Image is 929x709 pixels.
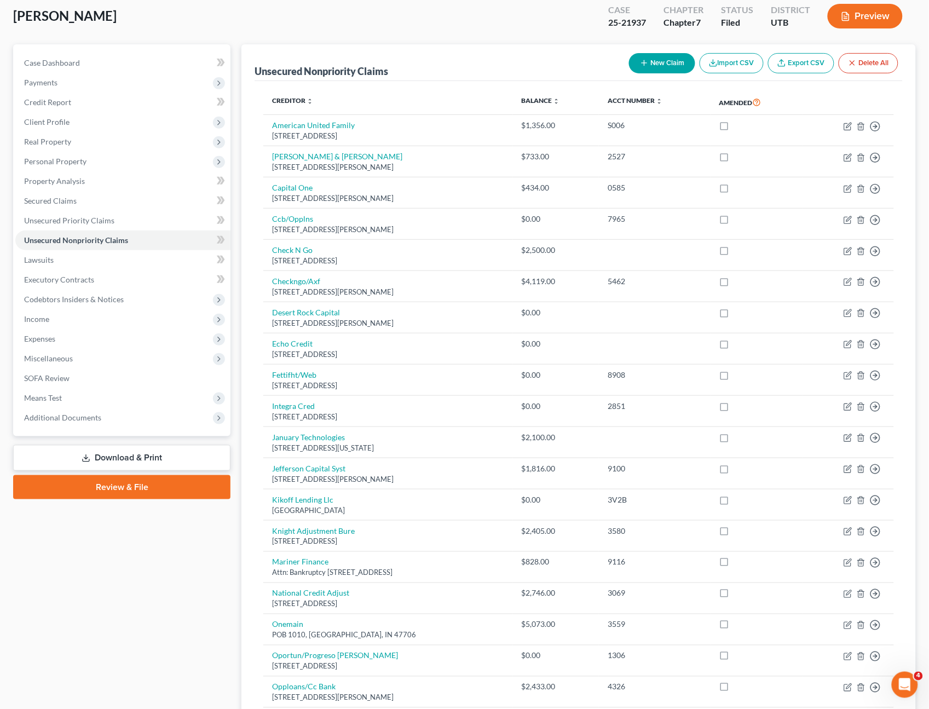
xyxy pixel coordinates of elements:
[24,176,85,186] span: Property Analysis
[656,98,662,105] i: unfold_more
[272,433,345,442] a: January Technologies
[721,4,753,16] div: Status
[15,250,230,270] a: Lawsuits
[522,307,590,318] div: $0.00
[24,235,128,245] span: Unsecured Nonpriority Claims
[24,137,71,146] span: Real Property
[24,196,77,205] span: Secured Claims
[608,151,702,162] div: 2527
[522,401,590,412] div: $0.00
[272,276,320,286] a: Checkngo/Axf
[828,4,903,28] button: Preview
[522,463,590,474] div: $1,816.00
[272,474,504,485] div: [STREET_ADDRESS][PERSON_NAME]
[255,65,388,78] div: Unsecured Nonpriority Claims
[272,349,504,360] div: [STREET_ADDRESS]
[272,526,355,535] a: Knight Adjustment Bure
[13,445,230,471] a: Download & Print
[24,216,114,225] span: Unsecured Priority Claims
[272,370,316,379] a: Fettifht/Web
[272,256,504,266] div: [STREET_ADDRESS]
[522,588,590,599] div: $2,746.00
[272,589,349,598] a: National Credit Adjust
[522,650,590,661] div: $0.00
[272,693,504,703] div: [STREET_ADDRESS][PERSON_NAME]
[771,4,810,16] div: District
[24,393,62,402] span: Means Test
[272,651,398,660] a: Oportun/Progreso [PERSON_NAME]
[663,4,703,16] div: Chapter
[522,151,590,162] div: $733.00
[768,53,834,73] a: Export CSV
[272,120,355,130] a: American United Family
[272,620,303,629] a: Onemain
[608,120,702,131] div: S006
[522,276,590,287] div: $4,119.00
[13,475,230,499] a: Review & File
[307,98,313,105] i: unfold_more
[608,4,646,16] div: Case
[608,526,702,537] div: 3580
[24,314,49,324] span: Income
[522,214,590,224] div: $0.00
[24,354,73,363] span: Miscellaneous
[24,117,70,126] span: Client Profile
[24,58,80,67] span: Case Dashboard
[15,171,230,191] a: Property Analysis
[272,96,313,105] a: Creditor unfold_more
[272,682,336,691] a: Opploans/Cc Bank
[272,245,313,255] a: Check N Go
[892,672,918,698] iframe: Intercom live chat
[15,230,230,250] a: Unsecured Nonpriority Claims
[24,157,86,166] span: Personal Property
[608,463,702,474] div: 9100
[272,537,504,547] div: [STREET_ADDRESS]
[608,619,702,630] div: 3559
[608,370,702,381] div: 8908
[272,630,504,641] div: POB 1010, [GEOGRAPHIC_DATA], IN 47706
[272,224,504,235] div: [STREET_ADDRESS][PERSON_NAME]
[24,97,71,107] span: Credit Report
[696,17,701,27] span: 7
[839,53,898,73] button: Delete All
[771,16,810,29] div: UTB
[24,413,101,422] span: Additional Documents
[608,96,662,105] a: Acct Number unfold_more
[272,183,313,192] a: Capital One
[272,557,328,567] a: Mariner Finance
[608,682,702,693] div: 4326
[15,211,230,230] a: Unsecured Priority Claims
[522,245,590,256] div: $2,500.00
[711,90,803,115] th: Amended
[663,16,703,29] div: Chapter
[24,78,57,87] span: Payments
[522,432,590,443] div: $2,100.00
[15,270,230,290] a: Executory Contracts
[522,682,590,693] div: $2,433.00
[272,162,504,172] div: [STREET_ADDRESS][PERSON_NAME]
[522,619,590,630] div: $5,073.00
[272,131,504,141] div: [STREET_ADDRESS]
[522,557,590,568] div: $828.00
[272,661,504,672] div: [STREET_ADDRESS]
[914,672,923,681] span: 4
[272,318,504,328] div: [STREET_ADDRESS][PERSON_NAME]
[522,182,590,193] div: $434.00
[522,120,590,131] div: $1,356.00
[272,152,402,161] a: [PERSON_NAME] & [PERSON_NAME]
[272,599,504,609] div: [STREET_ADDRESS]
[608,276,702,287] div: 5462
[522,338,590,349] div: $0.00
[24,373,70,383] span: SOFA Review
[608,588,702,599] div: 3069
[608,557,702,568] div: 9116
[24,295,124,304] span: Codebtors Insiders & Notices
[272,443,504,453] div: [STREET_ADDRESS][US_STATE]
[272,495,333,504] a: Kikoff Lending Llc
[24,275,94,284] span: Executory Contracts
[272,193,504,204] div: [STREET_ADDRESS][PERSON_NAME]
[608,182,702,193] div: 0585
[272,339,313,348] a: Echo Credit
[272,381,504,391] div: [STREET_ADDRESS]
[272,505,504,516] div: [GEOGRAPHIC_DATA]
